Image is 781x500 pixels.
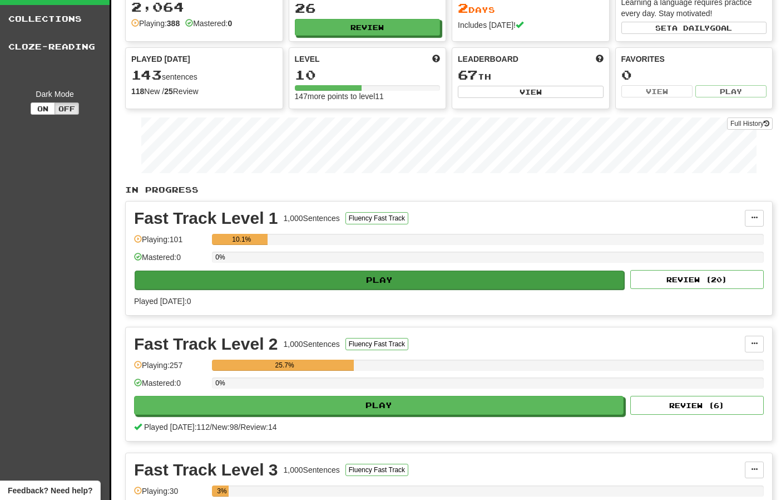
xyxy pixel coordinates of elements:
[185,18,232,29] div: Mastered:
[228,19,232,28] strong: 0
[295,1,441,15] div: 26
[134,297,191,306] span: Played [DATE]: 0
[131,18,180,29] div: Playing:
[672,24,710,32] span: a daily
[284,464,340,476] div: 1,000 Sentences
[695,85,767,97] button: Play
[295,68,441,82] div: 10
[295,91,441,102] div: 147 more points to level 11
[238,423,240,432] span: /
[345,212,408,224] button: Fluency Fast Track
[630,270,764,289] button: Review (20)
[458,68,604,82] div: th
[345,338,408,350] button: Fluency Fast Track
[215,486,229,497] div: 3%
[134,336,278,352] div: Fast Track Level 2
[134,360,206,378] div: Playing: 257
[621,68,767,82] div: 0
[284,339,340,350] div: 1,000 Sentences
[125,184,773,195] p: In Progress
[215,234,268,245] div: 10.1%
[134,234,206,252] div: Playing: 101
[210,423,212,432] span: /
[432,53,440,65] span: Score more points to level up
[630,396,764,415] button: Review (6)
[295,53,320,65] span: Level
[134,462,278,478] div: Fast Track Level 3
[131,86,277,97] div: New / Review
[31,102,55,115] button: On
[458,53,518,65] span: Leaderboard
[131,68,277,82] div: sentences
[345,464,408,476] button: Fluency Fast Track
[134,210,278,227] div: Fast Track Level 1
[164,87,173,96] strong: 25
[621,85,693,97] button: View
[131,53,190,65] span: Played [DATE]
[727,117,773,130] a: Full History
[284,213,340,224] div: 1,000 Sentences
[212,423,238,432] span: New: 98
[144,423,210,432] span: Played [DATE]: 112
[240,423,276,432] span: Review: 14
[458,19,604,31] div: Includes [DATE]!
[134,252,206,270] div: Mastered: 0
[8,485,92,496] span: Open feedback widget
[167,19,180,28] strong: 388
[596,53,604,65] span: This week in points, UTC
[295,19,441,36] button: Review
[621,22,767,34] button: Seta dailygoal
[215,360,354,371] div: 25.7%
[458,86,604,98] button: View
[135,271,624,290] button: Play
[8,89,101,100] div: Dark Mode
[134,396,624,415] button: Play
[621,53,767,65] div: Favorites
[131,67,162,82] span: 143
[134,378,206,396] div: Mastered: 0
[55,102,79,115] button: Off
[131,87,144,96] strong: 118
[458,67,478,82] span: 67
[458,1,604,16] div: Day s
